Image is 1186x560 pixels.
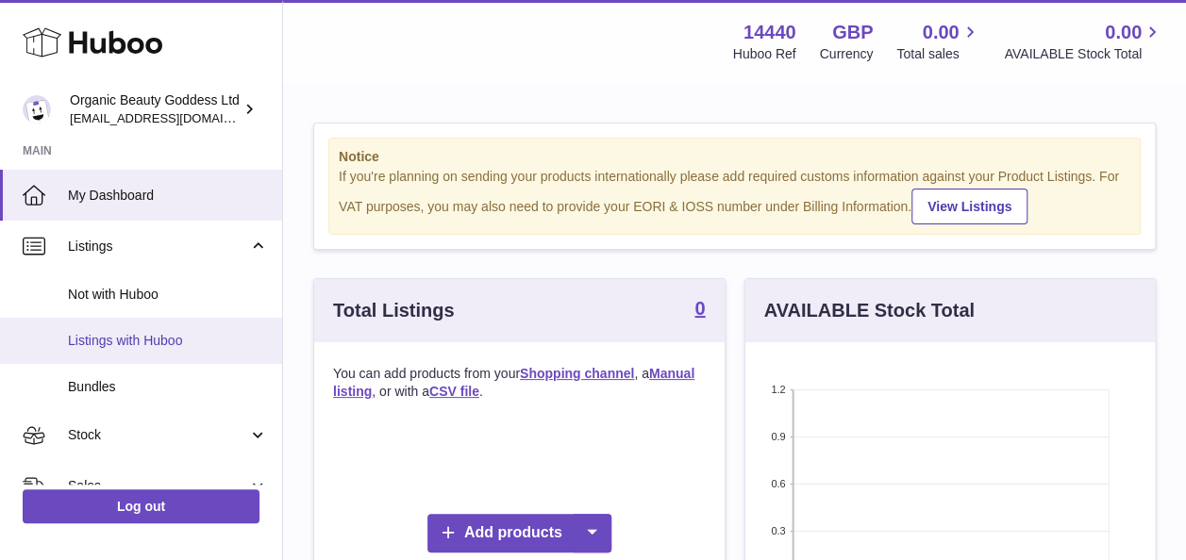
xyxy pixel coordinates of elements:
a: CSV file [429,384,479,399]
strong: 0 [694,299,705,318]
span: 0.00 [1105,20,1142,45]
span: Stock [68,426,248,444]
h3: AVAILABLE Stock Total [764,298,975,323]
div: If you're planning on sending your products internationally please add required customs informati... [339,168,1130,224]
span: Sales [68,477,248,495]
a: 0.00 AVAILABLE Stock Total [1004,20,1163,63]
a: 0 [694,299,705,321]
strong: Notice [339,148,1130,166]
img: internalAdmin-14440@internal.huboo.com [23,95,51,124]
text: 0.6 [771,478,785,489]
div: Huboo Ref [733,45,796,63]
a: Manual listing [333,366,694,399]
div: Currency [820,45,874,63]
a: View Listings [911,189,1027,224]
a: Add products [427,514,611,552]
div: Organic Beauty Goddess Ltd [70,91,240,127]
span: My Dashboard [68,187,268,205]
span: Bundles [68,378,268,396]
strong: 14440 [743,20,796,45]
span: Listings [68,238,248,255]
span: [EMAIL_ADDRESS][DOMAIN_NAME] [70,110,277,125]
text: 1.2 [771,384,785,395]
p: You can add products from your , a , or with a . [333,365,706,401]
a: Log out [23,489,259,523]
span: AVAILABLE Stock Total [1004,45,1163,63]
h3: Total Listings [333,298,455,323]
a: 0.00 Total sales [896,20,980,63]
span: Total sales [896,45,980,63]
span: 0.00 [923,20,960,45]
text: 0.3 [771,525,785,536]
span: Listings with Huboo [68,332,268,350]
strong: GBP [832,20,873,45]
a: Shopping channel [520,366,634,381]
span: Not with Huboo [68,286,268,304]
text: 0.9 [771,431,785,442]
